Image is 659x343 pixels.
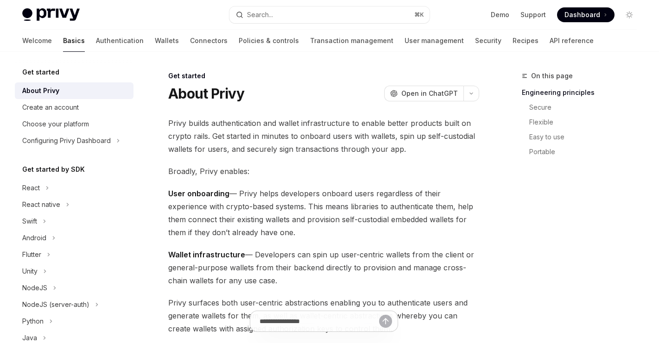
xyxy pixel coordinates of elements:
[168,187,479,239] span: — Privy helps developers onboard users regardless of their experience with crypto-based systems. ...
[531,70,573,81] span: On this page
[168,250,245,259] strong: Wallet infrastructure
[15,313,133,330] button: Toggle Python section
[405,30,464,52] a: User management
[550,30,594,52] a: API reference
[15,280,133,296] button: Toggle NodeJS section
[168,165,479,178] span: Broadly, Privy enables:
[520,10,546,19] a: Support
[22,199,60,210] div: React native
[168,296,479,335] span: Privy surfaces both user-centric abstractions enabling you to authenticate users and generate wal...
[22,249,41,260] div: Flutter
[247,9,273,20] div: Search...
[15,196,133,213] button: Toggle React native section
[522,100,644,115] a: Secure
[22,102,79,113] div: Create an account
[22,299,89,310] div: NodeJS (server-auth)
[22,30,52,52] a: Welcome
[22,118,89,130] div: Choose your platform
[384,86,463,101] button: Open in ChatGPT
[22,316,44,327] div: Python
[15,263,133,280] button: Toggle Unity section
[310,30,393,52] a: Transaction management
[155,30,179,52] a: Wallets
[22,85,59,96] div: About Privy
[401,89,458,98] span: Open in ChatGPT
[96,30,144,52] a: Authentication
[15,82,133,99] a: About Privy
[622,7,637,22] button: Toggle dark mode
[15,99,133,116] a: Create an account
[260,311,379,331] input: Ask a question...
[22,182,40,193] div: React
[22,266,38,277] div: Unity
[168,85,244,102] h1: About Privy
[190,30,228,52] a: Connectors
[15,116,133,132] a: Choose your platform
[168,117,479,156] span: Privy builds authentication and wallet infrastructure to enable better products built on crypto r...
[22,8,80,21] img: light logo
[22,135,111,146] div: Configuring Privy Dashboard
[22,67,59,78] h5: Get started
[379,315,392,328] button: Send message
[557,7,615,22] a: Dashboard
[513,30,539,52] a: Recipes
[475,30,501,52] a: Security
[522,144,644,159] a: Portable
[491,10,509,19] a: Demo
[168,248,479,287] span: — Developers can spin up user-centric wallets from the client or general-purpose wallets from the...
[168,189,229,198] strong: User onboarding
[22,216,37,227] div: Swift
[229,6,429,23] button: Open search
[22,164,85,175] h5: Get started by SDK
[239,30,299,52] a: Policies & controls
[15,296,133,313] button: Toggle NodeJS (server-auth) section
[168,71,479,81] div: Get started
[15,180,133,196] button: Toggle React section
[15,132,133,149] button: Toggle Configuring Privy Dashboard section
[522,115,644,130] a: Flexible
[22,282,47,293] div: NodeJS
[564,10,600,19] span: Dashboard
[22,232,46,243] div: Android
[414,11,424,19] span: ⌘ K
[15,230,133,246] button: Toggle Android section
[522,85,644,100] a: Engineering principles
[15,246,133,263] button: Toggle Flutter section
[522,130,644,144] a: Easy to use
[15,213,133,230] button: Toggle Swift section
[63,30,85,52] a: Basics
